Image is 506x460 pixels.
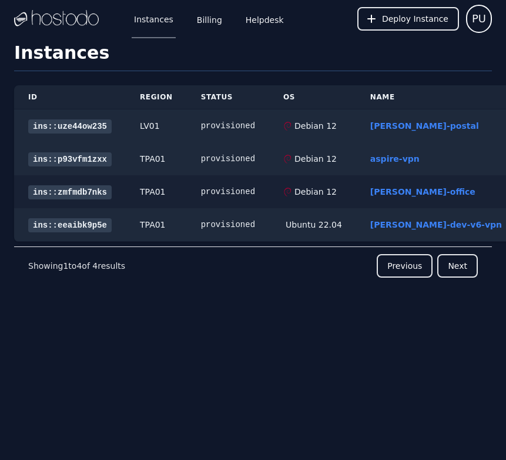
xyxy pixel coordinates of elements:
[292,120,337,132] div: Debian 12
[382,13,448,25] span: Deploy Instance
[76,261,82,271] span: 4
[28,119,112,134] a: ins::uze44ow235
[126,85,187,109] th: Region
[63,261,68,271] span: 1
[466,5,492,33] button: User menu
[370,187,475,196] a: [PERSON_NAME]-office
[201,186,255,198] div: provisioned
[140,153,173,165] div: TPA01
[377,254,433,278] button: Previous
[269,85,356,109] th: OS
[472,11,486,27] span: PU
[140,186,173,198] div: TPA01
[28,185,112,199] a: ins::zmfmdb7nks
[201,120,255,132] div: provisioned
[92,261,98,271] span: 4
[14,42,492,71] h1: Instances
[187,85,269,109] th: Status
[201,219,255,231] div: provisioned
[283,219,342,231] div: Ubuntu 22.04
[28,260,125,272] p: Showing to of results
[292,186,337,198] div: Debian 12
[283,188,292,196] img: Debian 12
[28,152,112,166] a: ins::p93vfm1zxx
[140,120,173,132] div: LV01
[370,154,420,164] a: aspire-vpn
[370,121,479,131] a: [PERSON_NAME]-postal
[28,218,112,232] a: ins::eeaibk9p5e
[283,155,292,164] img: Debian 12
[140,219,173,231] div: TPA01
[357,7,459,31] button: Deploy Instance
[14,85,126,109] th: ID
[201,153,255,165] div: provisioned
[283,122,292,131] img: Debian 12
[292,153,337,165] div: Debian 12
[14,10,99,28] img: Logo
[370,220,502,229] a: [PERSON_NAME]-dev-v6-vpn
[14,246,492,285] nav: Pagination
[437,254,478,278] button: Next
